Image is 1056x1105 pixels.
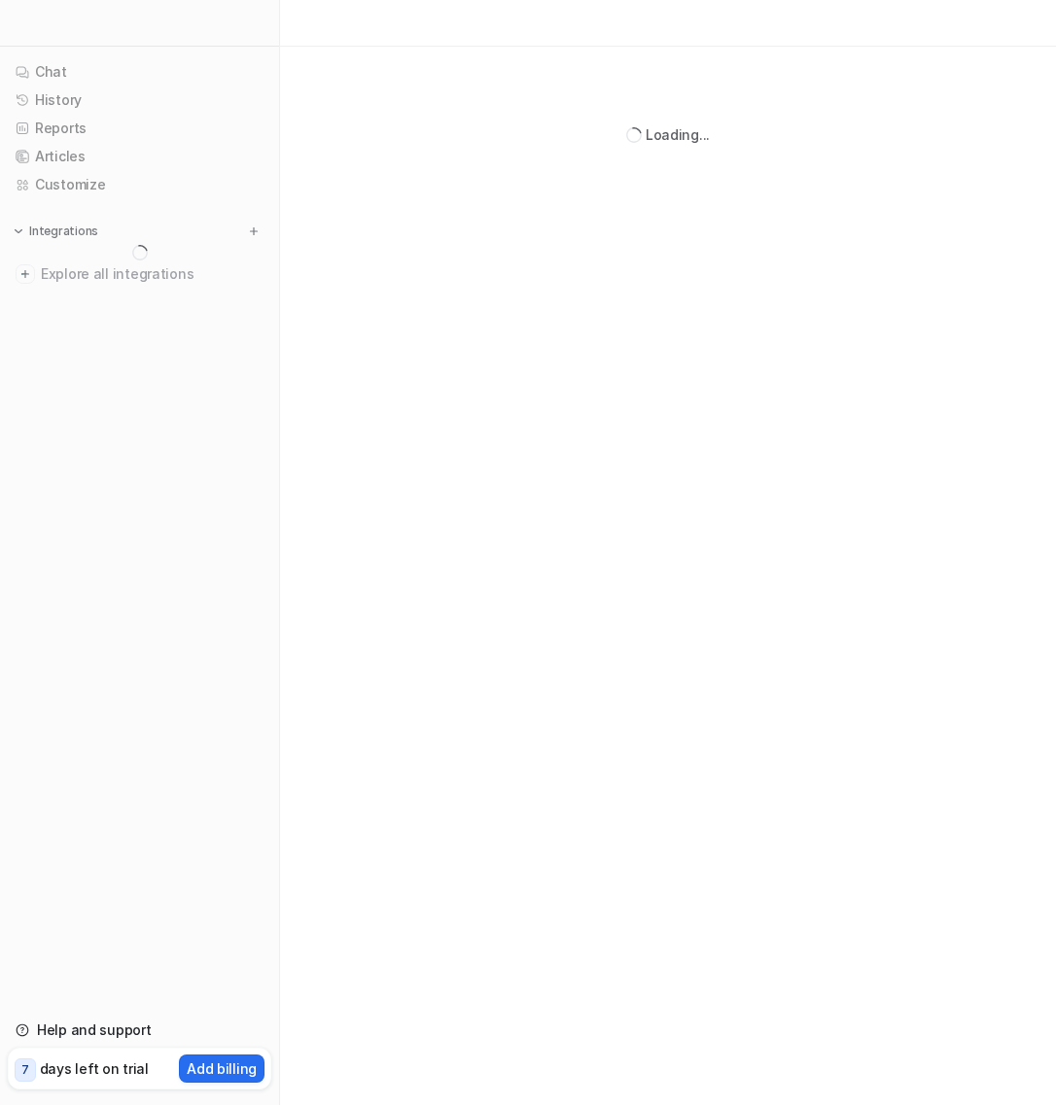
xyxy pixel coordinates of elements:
[12,224,25,238] img: expand menu
[8,143,271,170] a: Articles
[8,260,271,288] a: Explore all integrations
[8,222,104,241] button: Integrations
[179,1054,264,1083] button: Add billing
[21,1061,29,1079] p: 7
[646,124,710,145] div: Loading...
[8,1017,271,1044] a: Help and support
[247,224,261,238] img: menu_add.svg
[40,1058,149,1079] p: days left on trial
[8,86,271,114] a: History
[41,259,264,290] span: Explore all integrations
[8,58,271,86] a: Chat
[29,224,98,239] p: Integrations
[187,1058,257,1079] p: Add billing
[8,115,271,142] a: Reports
[8,171,271,198] a: Customize
[16,264,35,284] img: explore all integrations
